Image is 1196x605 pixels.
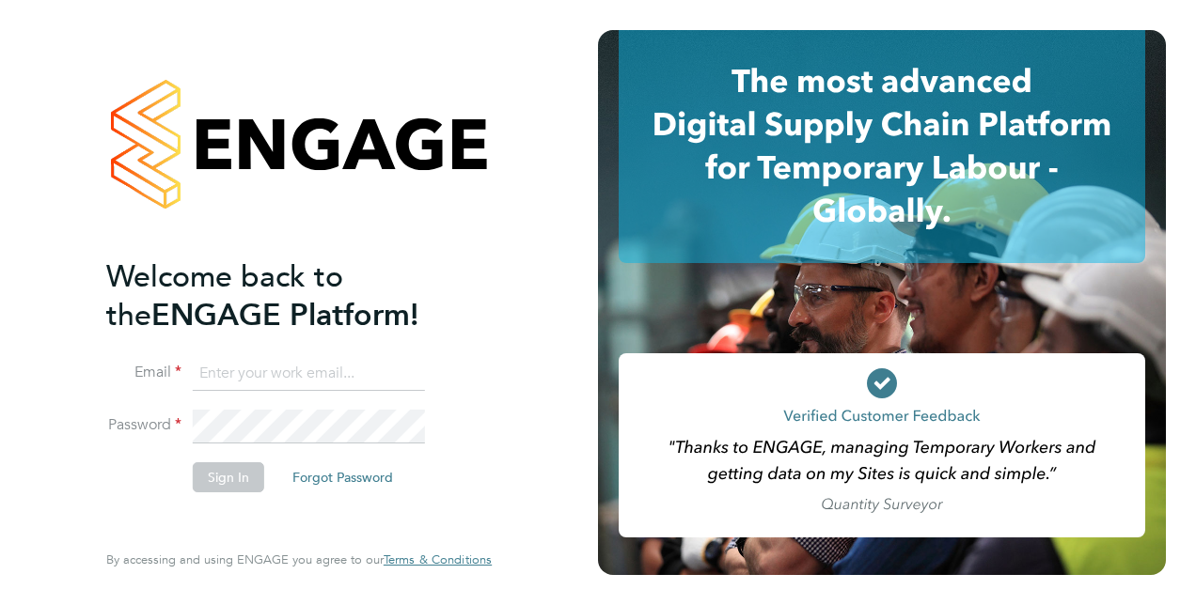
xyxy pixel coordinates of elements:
[277,462,408,492] button: Forgot Password
[106,551,492,567] span: By accessing and using ENGAGE you agree to our
[384,552,492,567] a: Terms & Conditions
[193,462,264,492] button: Sign In
[106,257,473,334] h2: ENGAGE Platform!
[106,258,343,334] span: Welcome back to the
[384,551,492,567] span: Terms & Conditions
[193,357,425,391] input: Enter your work email...
[106,415,181,435] label: Password
[106,363,181,382] label: Email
